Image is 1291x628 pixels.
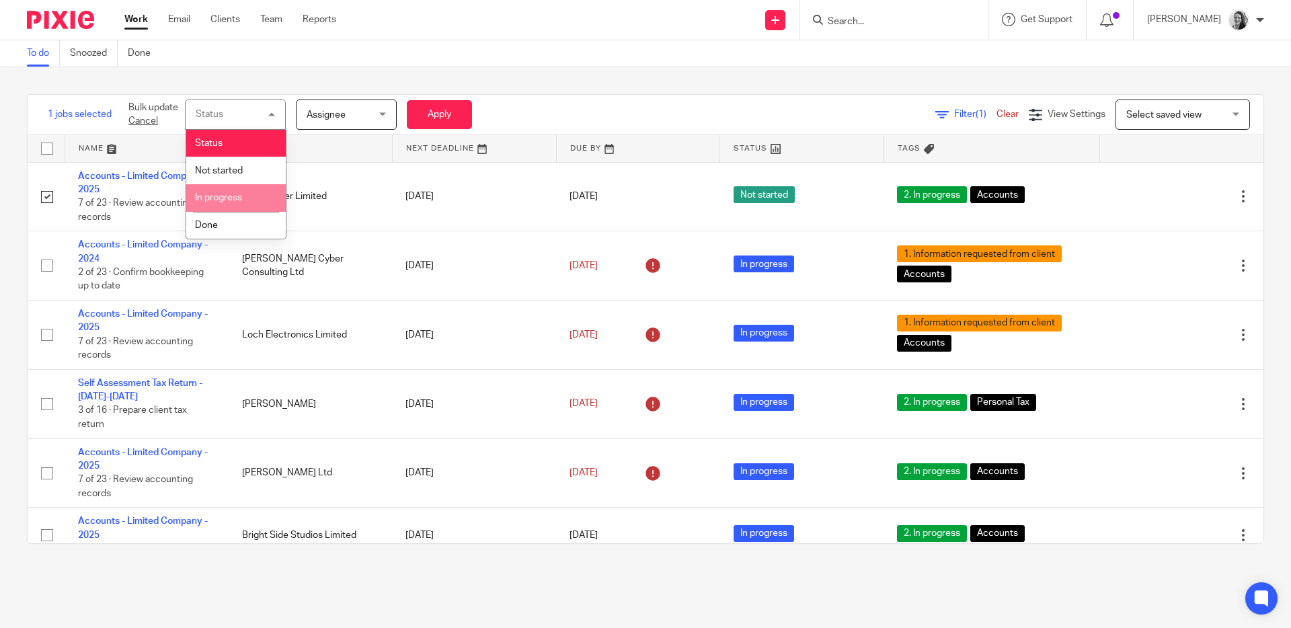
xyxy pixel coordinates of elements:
[1147,13,1221,26] p: [PERSON_NAME]
[1126,110,1202,120] span: Select saved view
[570,531,598,540] span: [DATE]
[826,16,947,28] input: Search
[78,516,208,539] a: Accounts - Limited Company - 2025
[78,171,208,194] a: Accounts - Limited Company - 2025
[195,166,243,175] span: Not started
[392,508,556,563] td: [DATE]
[195,193,242,202] span: In progress
[970,394,1036,411] span: Personal Tax
[970,463,1025,480] span: Accounts
[976,110,986,119] span: (1)
[229,162,393,231] td: Drink Better Limited
[229,369,393,438] td: [PERSON_NAME]
[210,13,240,26] a: Clients
[734,525,794,542] span: In progress
[124,13,148,26] a: Work
[128,116,158,126] a: Cancel
[898,145,921,152] span: Tags
[78,268,204,291] span: 2 of 23 · Confirm bookkeeping up to date
[954,110,996,119] span: Filter
[78,448,208,471] a: Accounts - Limited Company - 2025
[1228,9,1249,31] img: IMG-0056.JPG
[229,301,393,370] td: Loch Electronics Limited
[570,261,598,270] span: [DATE]
[128,40,161,67] a: Done
[970,186,1025,203] span: Accounts
[260,13,282,26] a: Team
[734,394,794,411] span: In progress
[195,221,218,230] span: Done
[1048,110,1105,119] span: View Settings
[734,463,794,480] span: In progress
[168,13,190,26] a: Email
[734,186,795,203] span: Not started
[734,325,794,342] span: In progress
[392,301,556,370] td: [DATE]
[27,11,94,29] img: Pixie
[229,438,393,508] td: [PERSON_NAME] Ltd
[970,525,1025,542] span: Accounts
[897,186,967,203] span: 2. In progress
[996,110,1019,119] a: Clear
[897,463,967,480] span: 2. In progress
[78,198,193,222] span: 7 of 23 · Review accounting records
[78,309,208,332] a: Accounts - Limited Company - 2025
[48,108,112,121] span: 1 jobs selected
[897,315,1062,331] span: 1. Information requested from client
[407,100,472,129] button: Apply
[229,231,393,301] td: [PERSON_NAME] Cyber Consulting Ltd
[570,330,598,340] span: [DATE]
[229,508,393,563] td: Bright Side Studios Limited
[392,369,556,438] td: [DATE]
[307,110,346,120] span: Assignee
[78,240,208,263] a: Accounts - Limited Company - 2024
[196,110,223,119] div: Status
[897,245,1062,262] span: 1. Information requested from client
[897,525,967,542] span: 2. In progress
[70,40,118,67] a: Snoozed
[78,379,202,401] a: Self Assessment Tax Return - [DATE]-[DATE]
[303,13,336,26] a: Reports
[392,231,556,301] td: [DATE]
[897,335,951,352] span: Accounts
[734,256,794,272] span: In progress
[570,192,598,201] span: [DATE]
[128,101,178,128] p: Bulk update
[1021,15,1072,24] span: Get Support
[78,406,187,430] span: 3 of 16 · Prepare client tax return
[897,266,951,282] span: Accounts
[195,139,223,148] span: Status
[392,162,556,231] td: [DATE]
[570,468,598,477] span: [DATE]
[392,438,556,508] td: [DATE]
[27,40,60,67] a: To do
[78,337,193,360] span: 7 of 23 · Review accounting records
[897,394,967,411] span: 2. In progress
[570,399,598,409] span: [DATE]
[78,475,193,499] span: 7 of 23 · Review accounting records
